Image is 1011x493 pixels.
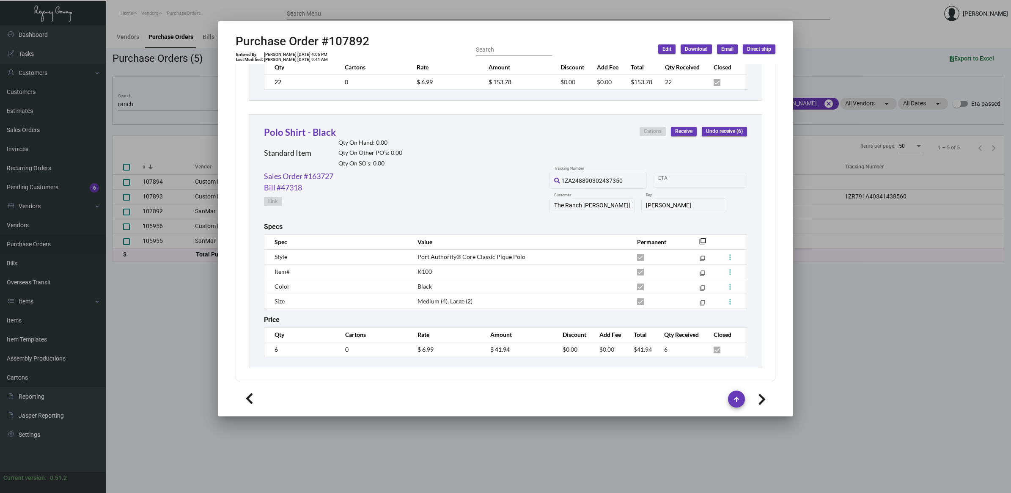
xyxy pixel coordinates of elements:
button: Cartons [640,127,666,136]
th: Cartons [336,60,408,74]
button: Receive [671,127,697,136]
th: Add Fee [591,327,625,342]
span: K100 [418,268,432,275]
td: [PERSON_NAME] [DATE] 4:06 PM [264,52,328,57]
th: Discount [554,327,591,342]
mat-icon: filter_none [699,240,706,247]
th: Rate [408,60,480,74]
th: Qty Received [656,327,705,342]
th: Value [409,234,629,249]
th: Permanent [629,234,687,249]
th: Spec [264,234,409,249]
span: Medium (4), Large (2) [418,297,473,305]
button: Undo receive (6) [702,127,747,136]
span: 6 [664,346,668,353]
span: Size [275,297,285,305]
th: Cartons [337,327,409,342]
th: Rate [409,327,481,342]
a: Sales Order #163727 [264,171,333,182]
span: $41.94 [634,346,652,353]
th: Discount [552,60,588,74]
span: Download [685,46,708,53]
h2: Specs [264,223,283,231]
span: Undo receive (6) [706,128,743,135]
th: Qty [264,327,337,342]
span: Port Authority® Core Classic Pique Polo [418,253,525,260]
input: End date [692,177,732,184]
span: $153.78 [631,78,652,85]
td: Last Modified: [236,57,264,62]
th: Total [622,60,656,74]
h2: Qty On SO’s: 0.00 [338,160,402,167]
span: Receive [675,128,692,135]
th: Qty Received [657,60,706,74]
span: Black [418,283,432,290]
span: Color [275,283,290,290]
th: Amount [482,327,554,342]
mat-icon: filter_none [700,272,705,278]
span: Cartons [644,128,662,135]
th: Qty [264,60,336,74]
span: 22 [665,78,672,85]
h2: Standard Item [264,149,311,158]
h2: Qty On Hand: 0.00 [338,139,402,146]
button: Direct ship [743,44,775,54]
span: Email [721,46,734,53]
th: Add Fee [588,60,622,74]
mat-icon: filter_none [700,257,705,263]
td: [PERSON_NAME] [DATE] 9:41 AM [264,57,328,62]
span: $0.00 [599,346,614,353]
button: Email [717,44,738,54]
a: Bill #47318 [264,182,302,193]
h2: Purchase Order #107892 [236,34,369,49]
button: Download [681,44,712,54]
td: Entered By: [236,52,264,57]
span: $0.00 [563,346,577,353]
h2: Price [264,316,280,324]
span: Item# [275,268,290,275]
span: Edit [662,46,671,53]
div: Current version: [3,474,47,482]
a: Polo Shirt - Black [264,127,336,138]
th: Closed [705,60,747,74]
span: 1ZA248890302437350 [561,177,623,184]
button: Edit [658,44,676,54]
mat-icon: filter_none [700,302,705,307]
th: Total [625,327,656,342]
span: Direct ship [747,46,771,53]
button: Link [264,197,282,206]
span: $0.00 [597,78,612,85]
div: 0.51.2 [50,474,67,482]
input: Start date [658,177,684,184]
th: Amount [480,60,552,74]
mat-icon: filter_none [700,287,705,292]
h2: Qty On Other PO’s: 0.00 [338,149,402,157]
span: $0.00 [560,78,575,85]
th: Closed [705,327,747,342]
span: Style [275,253,287,260]
span: Link [268,198,277,205]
